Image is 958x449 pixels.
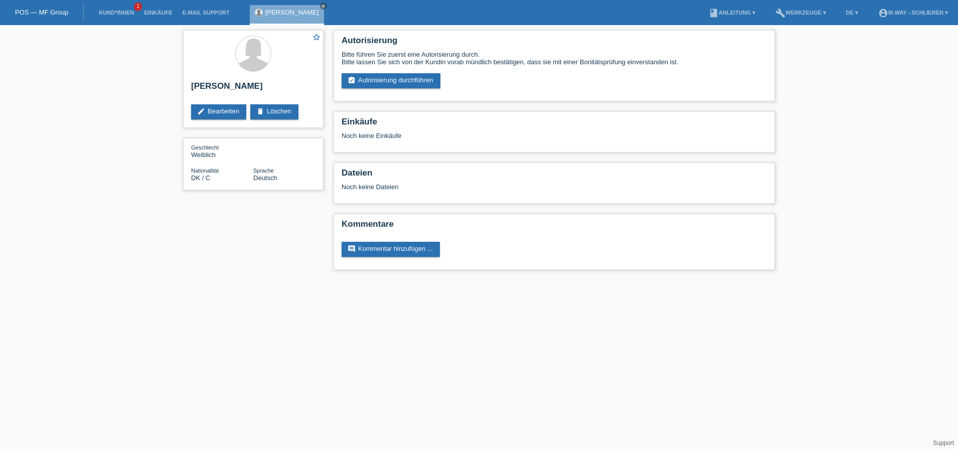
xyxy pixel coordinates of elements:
div: Noch keine Dateien [342,183,648,191]
a: [PERSON_NAME] [265,9,319,16]
i: book [709,8,719,18]
a: editBearbeiten [191,104,246,119]
a: Einkäufe [139,10,177,16]
i: star_border [312,33,321,42]
span: Nationalität [191,168,219,174]
h2: Kommentare [342,219,767,234]
a: commentKommentar hinzufügen ... [342,242,440,257]
h2: Einkäufe [342,117,767,132]
span: Geschlecht [191,144,219,151]
a: Support [933,439,954,446]
i: comment [348,245,356,253]
a: buildWerkzeuge ▾ [770,10,831,16]
i: account_circle [878,8,888,18]
a: DE ▾ [841,10,863,16]
span: Deutsch [253,174,277,182]
i: delete [256,107,264,115]
a: Kund*innen [94,10,139,16]
a: star_border [312,33,321,43]
h2: Autorisierung [342,36,767,51]
i: build [775,8,785,18]
a: bookAnleitung ▾ [704,10,760,16]
i: close [321,4,326,9]
a: deleteLöschen [250,104,298,119]
span: Dänemark / C / 26.09.1989 [191,174,210,182]
span: Sprache [253,168,274,174]
div: Weiblich [191,143,253,159]
a: close [320,3,327,10]
i: assignment_turned_in [348,76,356,84]
h2: Dateien [342,168,767,183]
a: E-Mail Support [178,10,235,16]
i: edit [197,107,205,115]
h2: [PERSON_NAME] [191,81,315,96]
a: assignment_turned_inAutorisierung durchführen [342,73,440,88]
div: Noch keine Einkäufe [342,132,767,147]
div: Bitte führen Sie zuerst eine Autorisierung durch. Bitte lassen Sie sich von der Kundin vorab münd... [342,51,767,66]
span: 1 [134,3,142,11]
a: POS — MF Group [15,9,68,16]
a: account_circlem-way - Schlieren ▾ [873,10,953,16]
